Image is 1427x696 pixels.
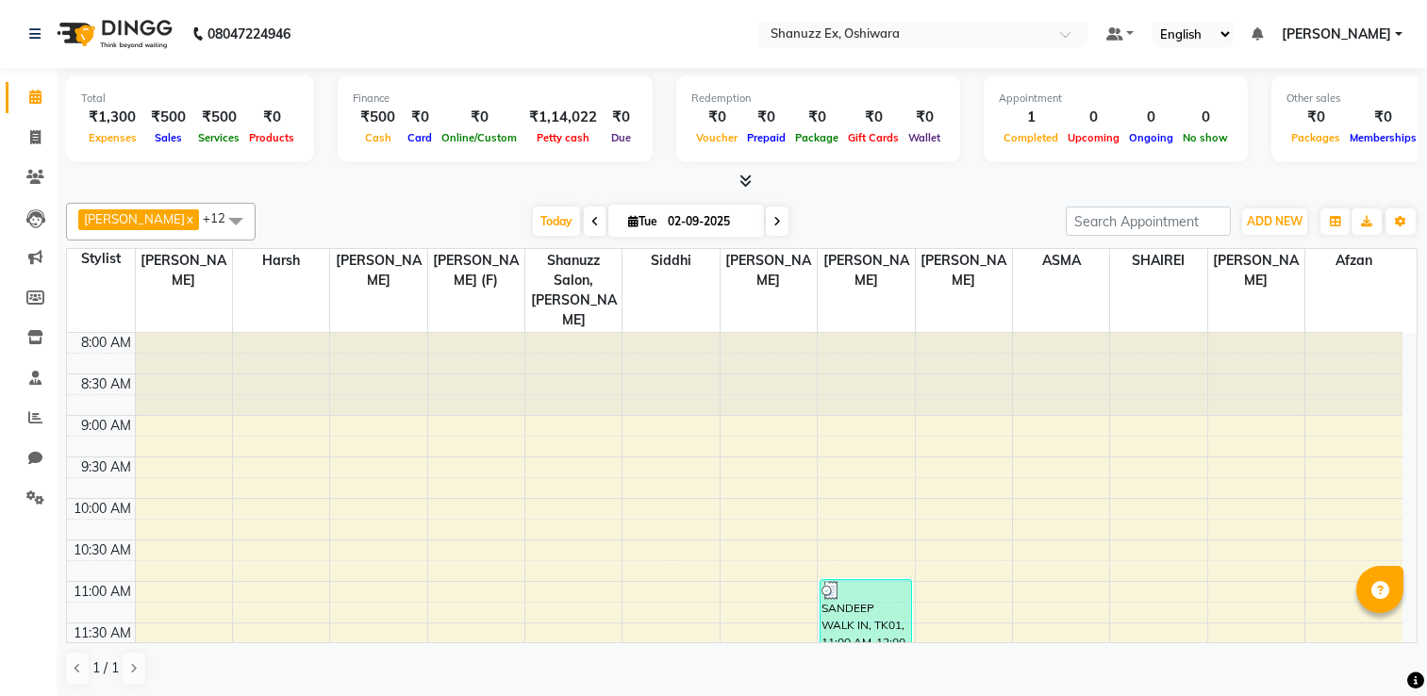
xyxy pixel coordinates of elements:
[81,107,143,128] div: ₹1,300
[605,107,638,128] div: ₹0
[1208,249,1304,292] span: [PERSON_NAME]
[207,8,290,60] b: 08047224946
[360,131,396,144] span: Cash
[244,107,299,128] div: ₹0
[77,457,135,477] div: 9:30 AM
[143,107,193,128] div: ₹500
[691,91,945,107] div: Redemption
[1110,249,1206,273] span: SHAIREI
[244,131,299,144] span: Products
[84,211,185,226] span: [PERSON_NAME]
[1286,107,1345,128] div: ₹0
[1124,107,1178,128] div: 0
[999,107,1063,128] div: 1
[843,131,904,144] span: Gift Cards
[790,131,843,144] span: Package
[916,249,1012,292] span: [PERSON_NAME]
[622,249,719,273] span: Siddhi
[999,131,1063,144] span: Completed
[77,374,135,394] div: 8:30 AM
[1063,131,1124,144] span: Upcoming
[428,249,524,292] span: [PERSON_NAME] (F)
[203,210,240,225] span: +12
[84,131,141,144] span: Expenses
[403,107,437,128] div: ₹0
[1178,131,1233,144] span: No show
[70,499,135,519] div: 10:00 AM
[67,249,135,269] div: Stylist
[742,107,790,128] div: ₹0
[1242,208,1307,235] button: ADD NEW
[721,249,817,292] span: [PERSON_NAME]
[77,416,135,436] div: 9:00 AM
[353,91,638,107] div: Finance
[1348,621,1408,677] iframe: chat widget
[790,107,843,128] div: ₹0
[48,8,177,60] img: logo
[1066,207,1231,236] input: Search Appointment
[437,107,522,128] div: ₹0
[136,249,232,292] span: [PERSON_NAME]
[185,211,193,226] a: x
[70,623,135,643] div: 11:30 AM
[330,249,426,292] span: [PERSON_NAME]
[904,107,945,128] div: ₹0
[70,540,135,560] div: 10:30 AM
[1013,249,1109,273] span: ASMA
[843,107,904,128] div: ₹0
[1305,249,1402,273] span: afzan
[353,107,403,128] div: ₹500
[1282,25,1391,44] span: [PERSON_NAME]
[691,107,742,128] div: ₹0
[662,207,756,236] input: 2025-09-02
[70,582,135,602] div: 11:00 AM
[1247,214,1303,228] span: ADD NEW
[532,131,594,144] span: Petty cash
[691,131,742,144] span: Voucher
[150,131,187,144] span: Sales
[999,91,1233,107] div: Appointment
[904,131,945,144] span: Wallet
[742,131,790,144] span: Prepaid
[522,107,605,128] div: ₹1,14,022
[1345,131,1421,144] span: Memberships
[193,107,244,128] div: ₹500
[606,131,636,144] span: Due
[81,91,299,107] div: Total
[1178,107,1233,128] div: 0
[1063,107,1124,128] div: 0
[1345,107,1421,128] div: ₹0
[403,131,437,144] span: Card
[533,207,580,236] span: Today
[437,131,522,144] span: Online/Custom
[1124,131,1178,144] span: Ongoing
[233,249,329,273] span: Harsh
[821,580,911,659] div: SANDEEP WALK IN, TK01, 11:00 AM-12:00 PM, Basique [DEMOGRAPHIC_DATA] Haircut - By Experienced Hai...
[92,658,119,678] span: 1 / 1
[77,333,135,353] div: 8:00 AM
[193,131,244,144] span: Services
[525,249,622,332] span: Shanuzz Salon, [PERSON_NAME]
[623,214,662,228] span: Tue
[1286,131,1345,144] span: Packages
[818,249,914,292] span: [PERSON_NAME]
